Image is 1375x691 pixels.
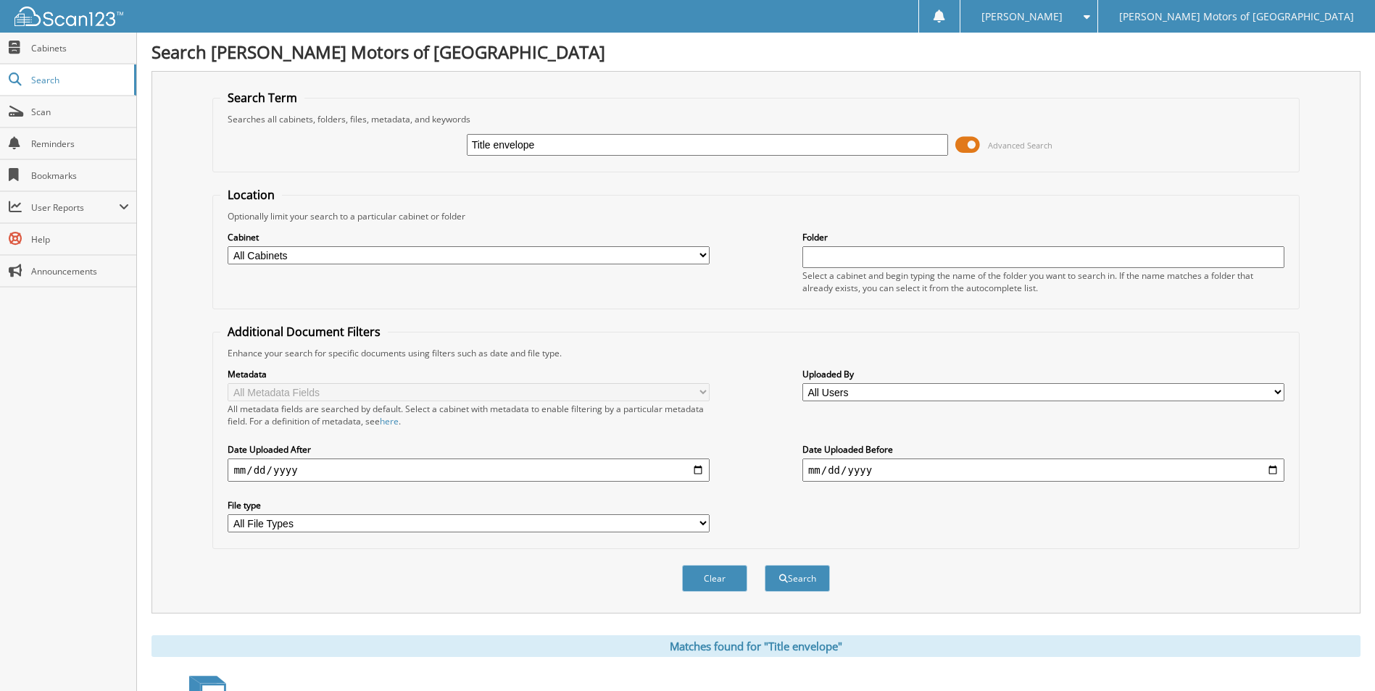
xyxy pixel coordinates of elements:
img: scan123-logo-white.svg [14,7,123,26]
div: All metadata fields are searched by default. Select a cabinet with metadata to enable filtering b... [228,403,710,427]
legend: Location [220,187,282,203]
span: Cabinets [31,42,129,54]
div: Matches found for "Title envelope" [151,635,1361,657]
span: [PERSON_NAME] [981,12,1063,21]
input: end [802,458,1284,482]
div: Select a cabinet and begin typing the name of the folder you want to search in. If the name match... [802,269,1284,294]
label: Uploaded By [802,368,1284,380]
span: Reminders [31,138,129,150]
h1: Search [PERSON_NAME] Motors of [GEOGRAPHIC_DATA] [151,40,1361,64]
span: User Reports [31,201,119,214]
label: Metadata [228,368,710,380]
button: Search [765,565,830,592]
span: Advanced Search [988,140,1052,151]
span: Scan [31,106,129,118]
div: Searches all cabinets, folders, files, metadata, and keywords [220,113,1291,125]
span: Announcements [31,265,129,277]
legend: Search Term [220,90,304,106]
span: Search [31,74,127,86]
span: Help [31,233,129,246]
label: Cabinet [228,231,710,243]
label: Date Uploaded After [228,443,710,456]
span: Bookmarks [31,169,129,182]
label: Folder [802,231,1284,243]
label: Date Uploaded Before [802,443,1284,456]
button: Clear [682,565,747,592]
div: Enhance your search for specific documents using filters such as date and file type. [220,347,1291,359]
label: File type [228,499,710,511]
div: Optionally limit your search to a particular cabinet or folder [220,210,1291,222]
legend: Additional Document Filters [220,324,388,340]
input: start [228,458,710,482]
span: [PERSON_NAME] Motors of [GEOGRAPHIC_DATA] [1119,12,1354,21]
a: here [380,415,399,427]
